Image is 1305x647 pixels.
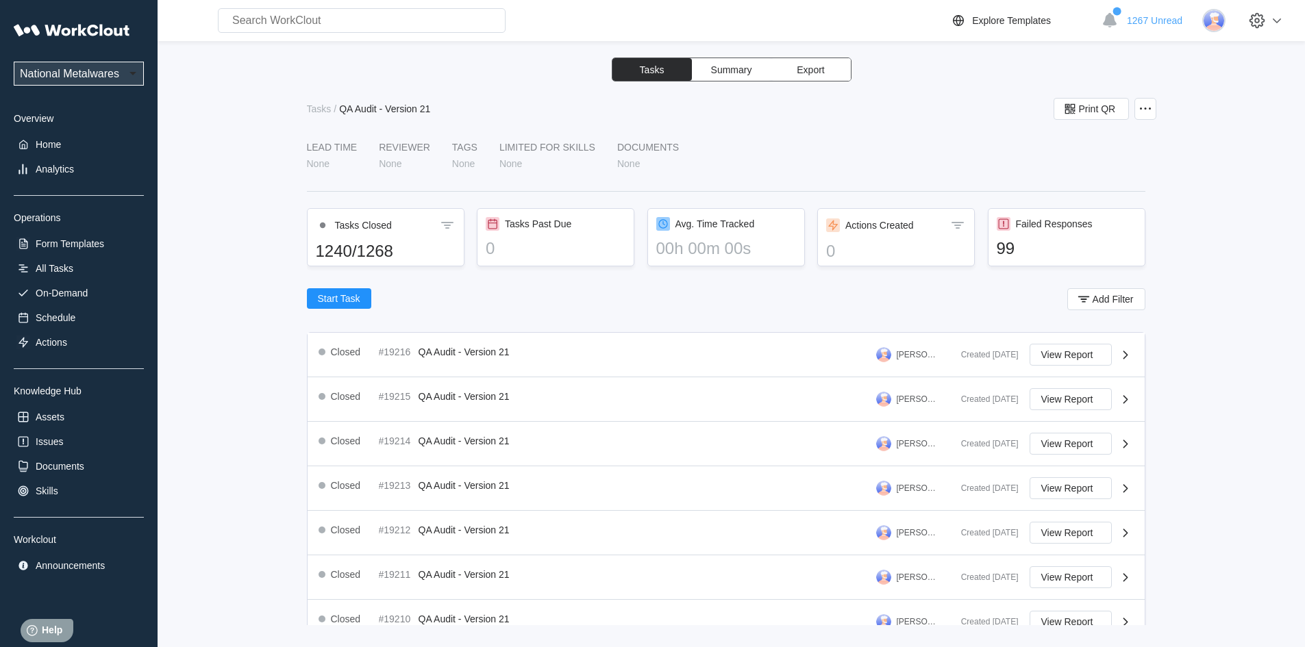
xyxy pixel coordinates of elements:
span: QA Audit - Version 21 [419,480,510,491]
div: LIMITED FOR SKILLS [499,142,595,153]
div: Schedule [36,312,75,323]
div: Closed [331,435,361,446]
div: #19216 [379,346,413,357]
div: Actions [36,337,67,348]
div: Home [36,139,61,150]
span: View Report [1041,617,1093,626]
div: Operations [14,212,144,223]
a: Documents [14,457,144,476]
a: Home [14,135,144,154]
span: QA Audit - Version 21 [419,613,510,624]
a: Closed#19212QA Audit - Version 21[PERSON_NAME]Created [DATE]View Report [308,511,1145,555]
div: Analytics [36,164,74,175]
a: Announcements [14,556,144,575]
div: Announcements [36,560,105,571]
img: user-3.png [876,614,891,629]
div: [PERSON_NAME] [897,572,939,582]
button: View Report [1030,566,1112,588]
span: Add Filter [1093,294,1134,304]
input: Search WorkClout [218,8,506,33]
div: Assets [36,411,64,422]
div: Tasks Past Due [505,218,571,229]
button: View Report [1030,433,1112,455]
button: View Report [1030,522,1112,544]
a: Tasks [307,103,334,114]
span: View Report [1041,394,1093,404]
div: #19210 [379,613,413,624]
button: Export [771,58,851,81]
img: user-3.png [876,392,891,407]
a: Form Templates [14,234,144,253]
div: None [452,158,475,169]
div: [PERSON_NAME] [897,439,939,448]
span: Tasks [640,65,664,75]
div: [PERSON_NAME] [897,483,939,493]
div: [PERSON_NAME] [897,350,939,359]
div: Created [DATE] [950,439,1019,448]
div: #19211 [379,569,413,580]
a: Explore Templates [950,12,1095,29]
div: On-Demand [36,288,88,299]
img: user-3.png [876,436,891,451]
div: Created [DATE] [950,617,1019,626]
div: None [379,158,401,169]
div: Reviewer [379,142,430,153]
div: Issues [36,436,63,447]
div: Closed [331,613,361,624]
a: Closed#19211QA Audit - Version 21[PERSON_NAME]Created [DATE]View Report [308,555,1145,600]
button: View Report [1030,477,1112,499]
div: All Tasks [36,263,73,274]
button: View Report [1030,344,1112,366]
div: None [499,158,522,169]
button: Add Filter [1067,288,1145,310]
div: 0 [826,242,966,261]
button: View Report [1030,388,1112,410]
div: Closed [331,391,361,402]
div: Documents [617,142,679,153]
a: Issues [14,432,144,451]
div: #19215 [379,391,413,402]
div: LEAD TIME [307,142,358,153]
a: On-Demand [14,283,144,303]
span: QA Audit - Version 21 [419,569,510,580]
div: 99 [997,239,1136,258]
a: Closed#19216QA Audit - Version 21[PERSON_NAME]Created [DATE]View Report [308,333,1145,377]
div: Overview [14,113,144,124]
span: QA Audit - Version 21 [419,524,510,535]
img: user-3.png [876,347,891,362]
span: View Report [1041,528,1093,537]
div: #19212 [379,524,413,535]
span: Start Task [318,294,360,303]
button: Start Task [307,288,371,309]
a: Analytics [14,160,144,179]
div: / [334,103,336,114]
img: user-3.png [876,570,891,585]
a: Closed#19210QA Audit - Version 21[PERSON_NAME]Created [DATE]View Report [308,600,1145,644]
span: QA Audit - Version 21 [419,435,510,446]
a: Actions [14,333,144,352]
a: Closed#19215QA Audit - Version 21[PERSON_NAME]Created [DATE]View Report [308,377,1145,422]
div: None [617,158,640,169]
div: QA Audit - Version 21 [339,103,430,114]
span: Print QR [1079,104,1116,114]
div: Explore Templates [972,15,1051,26]
div: [PERSON_NAME] [897,528,939,537]
div: Created [DATE] [950,528,1019,537]
span: 1267 Unread [1127,15,1182,26]
button: Print QR [1054,98,1129,120]
a: All Tasks [14,259,144,278]
div: Created [DATE] [950,483,1019,493]
div: Form Templates [36,238,104,249]
div: Skills [36,485,58,496]
div: Tasks Closed [335,220,392,231]
a: Closed#19213QA Audit - Version 21[PERSON_NAME]Created [DATE]View Report [308,466,1145,511]
span: View Report [1041,439,1093,448]
div: Tasks [307,103,332,114]
div: 1240/1268 [316,242,456,261]
button: View Report [1030,611,1112,633]
div: None [307,158,330,169]
div: Closed [331,480,361,491]
div: Knowledge Hub [14,385,144,396]
button: Summary [692,58,771,81]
